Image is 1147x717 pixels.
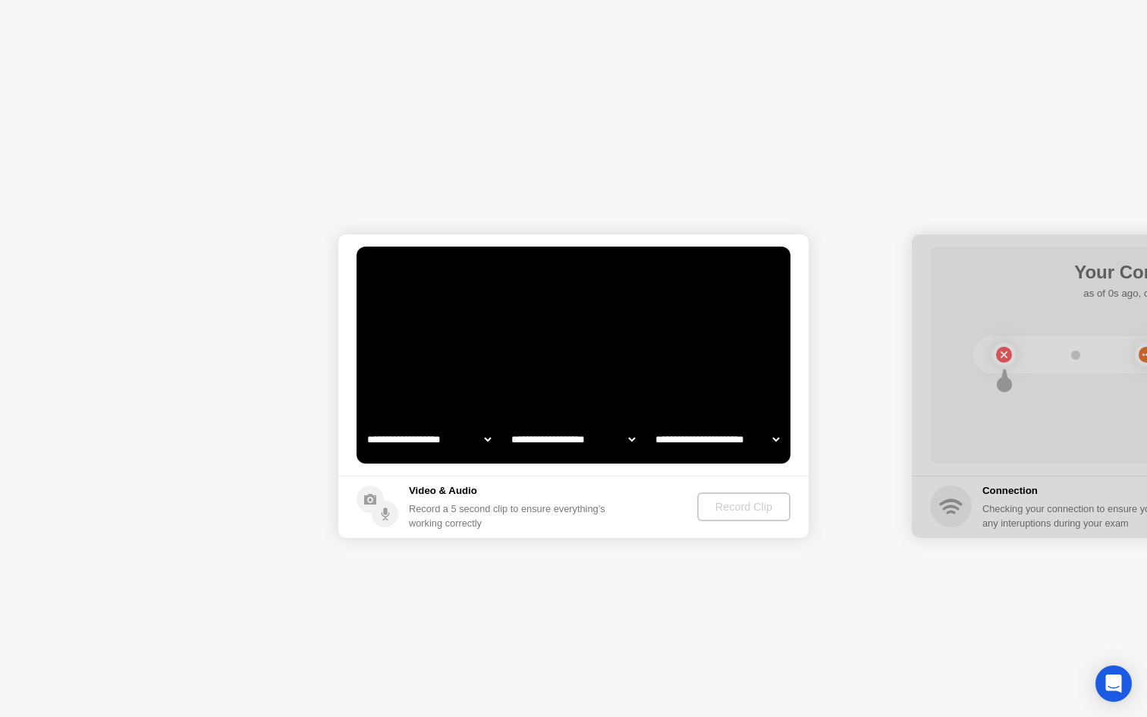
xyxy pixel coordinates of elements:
[409,502,611,530] div: Record a 5 second clip to ensure everything’s working correctly
[409,483,611,498] h5: Video & Audio
[508,424,638,454] select: Available speakers
[697,492,790,521] button: Record Clip
[1095,665,1132,702] div: Open Intercom Messenger
[703,501,784,513] div: Record Clip
[364,424,494,454] select: Available cameras
[652,424,782,454] select: Available microphones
